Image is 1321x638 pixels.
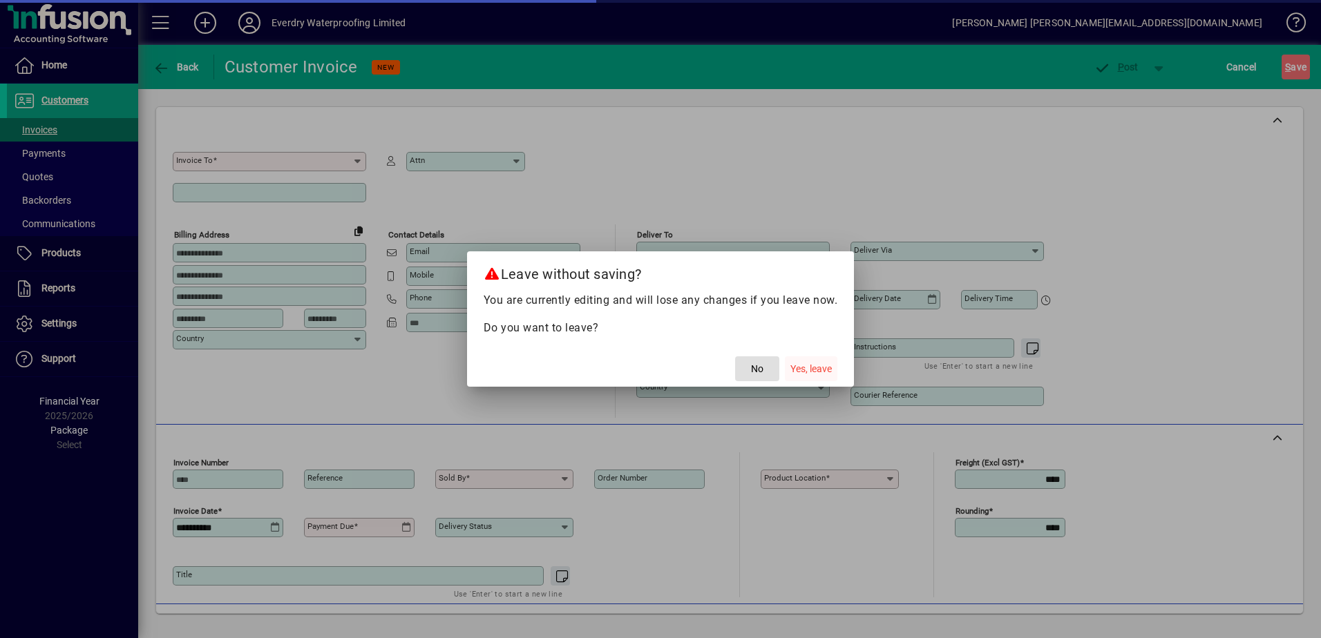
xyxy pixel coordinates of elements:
[467,251,855,291] h2: Leave without saving?
[785,356,837,381] button: Yes, leave
[484,292,838,309] p: You are currently editing and will lose any changes if you leave now.
[751,362,763,376] span: No
[484,320,838,336] p: Do you want to leave?
[790,362,832,376] span: Yes, leave
[735,356,779,381] button: No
